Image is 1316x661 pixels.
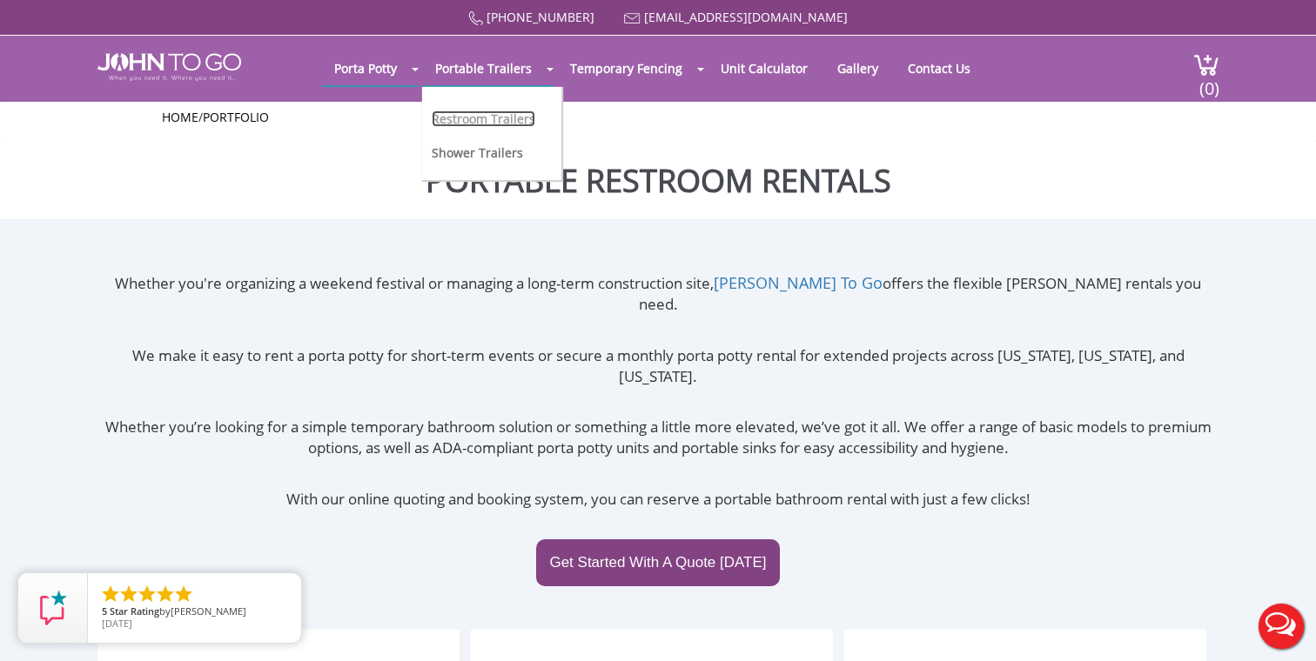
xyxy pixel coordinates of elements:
[97,489,1219,510] p: With our online quoting and booking system, you can reserve a portable bathroom rental with just ...
[895,51,984,85] a: Contact Us
[708,51,821,85] a: Unit Calculator
[487,9,594,25] a: [PHONE_NUMBER]
[162,109,198,125] a: Home
[110,604,159,618] span: Star Rating
[824,51,891,85] a: Gallery
[422,51,545,85] a: Portable Trailers
[102,604,107,618] span: 5
[137,584,158,604] li: 
[171,604,246,618] span: [PERSON_NAME]
[100,584,121,604] li: 
[321,51,410,85] a: Porta Potty
[97,53,241,81] img: JOHN to go
[97,345,1219,388] p: We make it easy to rent a porta potty for short-term events or secure a monthly porta potty renta...
[1246,591,1316,661] button: Live Chat
[36,591,70,625] img: Review Rating
[714,272,883,293] a: [PERSON_NAME] To Go
[162,109,1154,126] ul: /
[97,272,1219,316] p: Whether you're organizing a weekend festival or managing a long-term construction site, offers th...
[536,539,779,586] a: Get Started With A Quote [DATE]
[1193,53,1219,77] img: cart a
[102,617,132,630] span: [DATE]
[173,584,194,604] li: 
[102,606,287,618] span: by
[644,9,848,25] a: [EMAIL_ADDRESS][DOMAIN_NAME]
[624,13,641,24] img: Mail
[97,417,1219,459] p: Whether you’re looking for a simple temporary bathroom solution or something a little more elevat...
[118,584,139,604] li: 
[468,11,483,26] img: Call
[1198,63,1219,100] span: (0)
[203,109,269,125] a: Portfolio
[155,584,176,604] li: 
[557,51,695,85] a: Temporary Fencing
